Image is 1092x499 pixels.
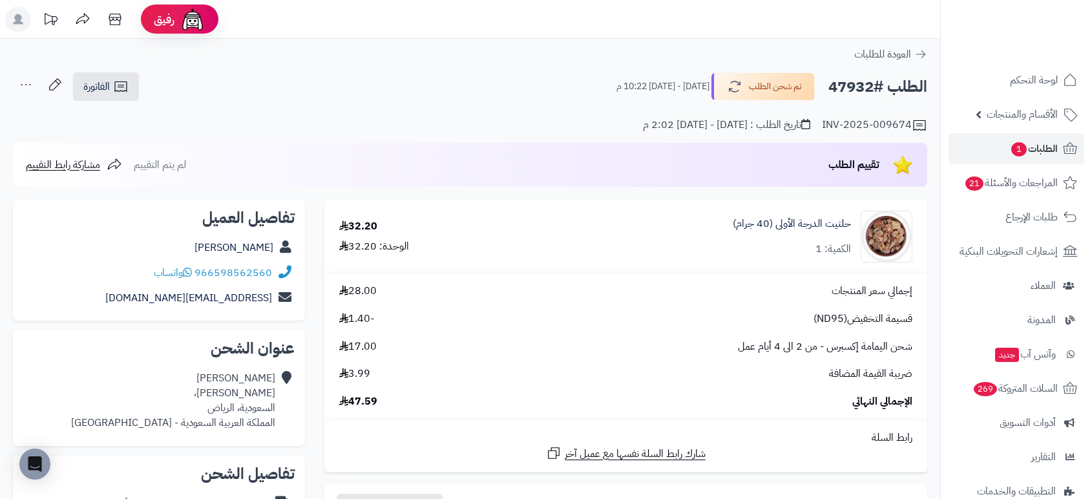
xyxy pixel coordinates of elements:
h2: عنوان الشحن [23,341,295,356]
div: الكمية: 1 [815,242,851,257]
a: حلتيت الدرجة الأولى (40 جرام) [733,217,851,231]
a: مشاركة رابط التقييم [26,157,122,173]
span: -1.40 [339,312,374,326]
span: رفيق [154,12,174,27]
span: أدوات التسويق [1000,414,1056,432]
span: قسيمة التخفيض(ND95) [814,312,912,326]
img: ai-face.png [180,6,205,32]
button: تم شحن الطلب [711,73,815,100]
a: إشعارات التحويلات البنكية [949,236,1084,267]
img: logo-2.png [1004,19,1080,47]
a: 966598562560 [194,265,272,281]
a: [PERSON_NAME] [194,240,273,255]
span: المدونة [1027,311,1056,329]
div: رابط السلة [330,430,922,445]
span: لم يتم التقييم [134,157,186,173]
div: تاريخ الطلب : [DATE] - [DATE] 2:02 م [643,118,810,133]
span: مشاركة رابط التقييم [26,157,100,173]
span: إجمالي سعر المنتجات [832,284,912,299]
span: 1 [1011,142,1027,157]
a: تحديثات المنصة [34,6,67,36]
span: الطلبات [1010,140,1058,158]
a: السلات المتروكة269 [949,373,1084,404]
span: 47.59 [339,394,377,409]
span: ضريبة القيمة المضافة [829,366,912,381]
div: 32.20 [339,219,377,234]
span: 17.00 [339,339,377,354]
a: العملاء [949,270,1084,301]
span: السلات المتروكة [972,379,1058,398]
a: العودة للطلبات [854,47,927,62]
span: طلبات الإرجاع [1005,208,1058,226]
span: جديد [995,348,1019,362]
span: لوحة التحكم [1010,71,1058,89]
a: طلبات الإرجاع [949,202,1084,233]
h2: تفاصيل العميل [23,210,295,226]
span: 269 [973,381,998,397]
h2: الطلب #47932 [828,74,927,100]
a: الفاتورة [73,72,139,101]
h2: تفاصيل الشحن [23,466,295,482]
a: المراجعات والأسئلة21 [949,167,1084,198]
span: التقارير [1031,448,1056,466]
a: شارك رابط السلة نفسها مع عميل آخر [546,445,706,462]
span: شحن اليمامة إكسبرس - من 2 الى 4 أيام عمل [738,339,912,354]
a: واتساب [154,265,192,281]
a: الطلبات1 [949,133,1084,164]
span: 3.99 [339,366,370,381]
small: [DATE] - [DATE] 10:22 م [616,80,709,93]
div: الوحدة: 32.20 [339,239,409,254]
span: المراجعات والأسئلة [964,174,1058,192]
span: إشعارات التحويلات البنكية [960,242,1058,260]
a: لوحة التحكم [949,65,1084,96]
div: Open Intercom Messenger [19,449,50,480]
a: وآتس آبجديد [949,339,1084,370]
a: [EMAIL_ADDRESS][DOMAIN_NAME] [105,290,272,306]
span: العملاء [1031,277,1056,295]
span: الفاتورة [83,79,110,94]
span: شارك رابط السلة نفسها مع عميل آخر [565,447,706,462]
span: 21 [965,176,984,191]
div: INV-2025-009674 [822,118,927,133]
a: المدونة [949,304,1084,335]
a: التقارير [949,441,1084,472]
div: [PERSON_NAME] [PERSON_NAME]، السعودية، الرياض المملكة العربية السعودية - [GEOGRAPHIC_DATA] [71,371,275,430]
span: الأقسام والمنتجات [987,105,1058,123]
span: وآتس آب [994,345,1056,363]
span: 28.00 [339,284,377,299]
span: الإجمالي النهائي [852,394,912,409]
img: 1667661917-Asafoetida-90x90.jpg [861,211,912,262]
span: تقييم الطلب [828,157,879,173]
a: أدوات التسويق [949,407,1084,438]
span: العودة للطلبات [854,47,911,62]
